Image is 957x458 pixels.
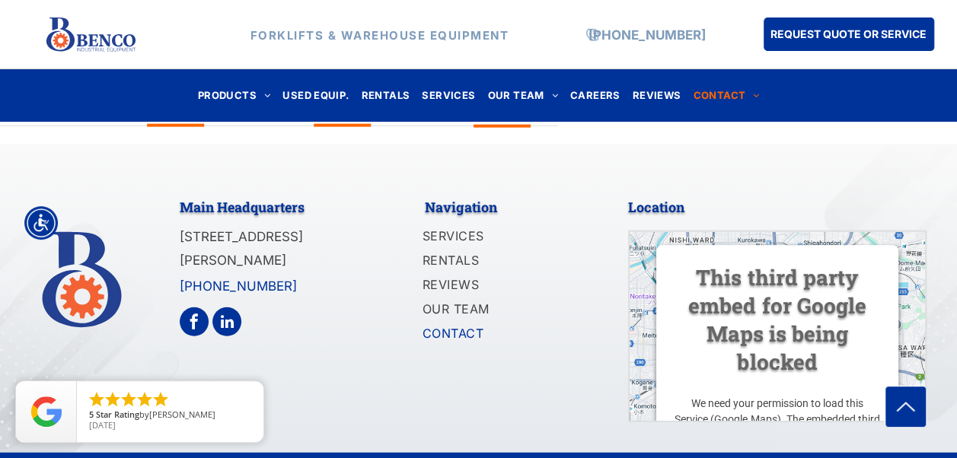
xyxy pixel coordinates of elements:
li:  [104,390,122,409]
span: REQUEST QUOTE OR SERVICE [770,20,927,48]
li:  [120,390,138,409]
a: [PHONE_NUMBER] [589,27,706,42]
a: linkedin [212,307,241,340]
div: Accessibility Menu [24,206,58,240]
a: SERVICES [423,225,587,250]
a: REVIEWS [627,85,687,106]
span: Star Rating [96,409,139,420]
strong: FORKLIFTS & WAREHOUSE EQUIPMENT [250,27,509,42]
a: PRODUCTS [192,85,277,106]
li:  [152,390,170,409]
a: OUR TEAM [481,85,564,106]
a: USED EQUIP. [276,85,355,106]
span: [DATE] [89,419,116,431]
h3: This third party embed for Google Maps is being blocked [675,264,880,377]
a: [PHONE_NUMBER] [180,278,297,294]
a: REVIEWS [423,274,587,298]
a: CONTACT [423,323,587,347]
span: [PERSON_NAME] [149,409,215,420]
li:  [136,390,154,409]
span: Main Headquarters [180,198,305,216]
span: 5 [89,409,94,420]
span: by [89,410,251,421]
span: Location [628,198,684,216]
span: [STREET_ADDRESS][PERSON_NAME] [180,229,303,268]
a: SERVICES [416,85,481,106]
li:  [88,390,106,409]
img: Review Rating [31,396,62,427]
a: REQUEST QUOTE OR SERVICE [764,17,934,51]
a: OUR TEAM [423,298,587,323]
a: RENTALS [356,85,416,106]
a: CONTACT [687,85,765,106]
a: CAREERS [564,85,627,106]
a: RENTALS [423,250,587,274]
a: facebook [180,307,209,340]
span: Navigation [424,198,496,216]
